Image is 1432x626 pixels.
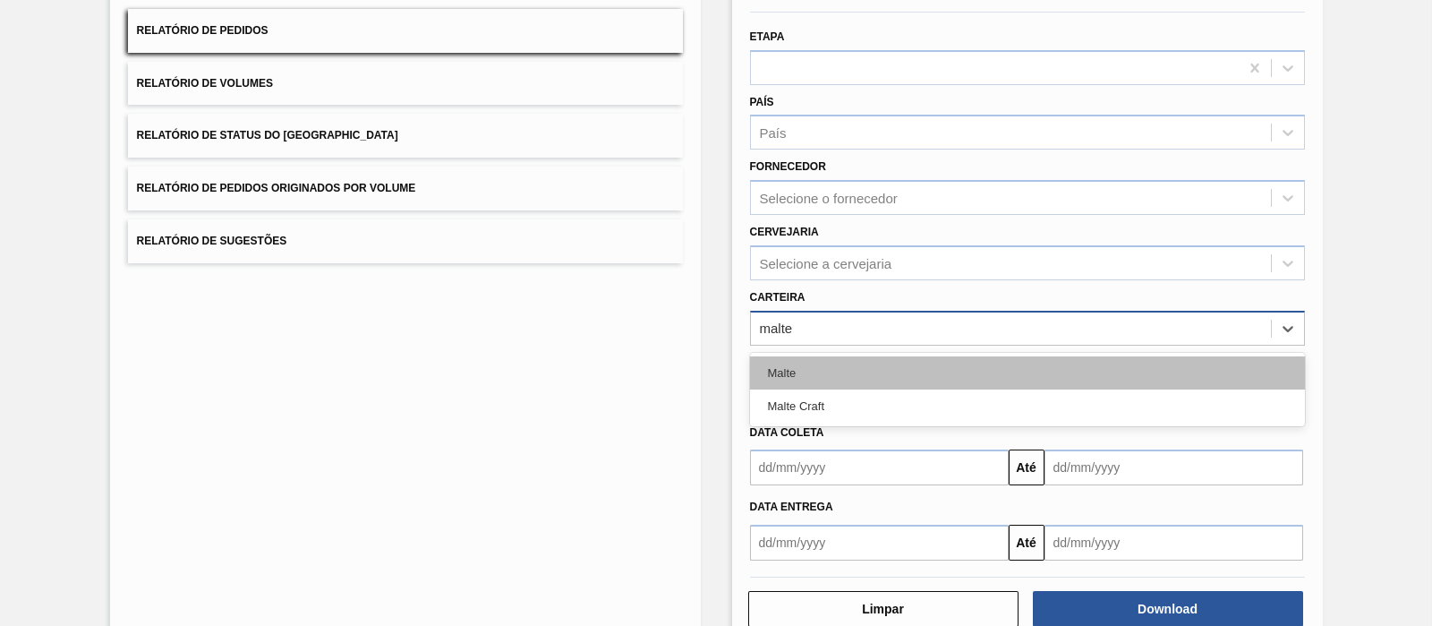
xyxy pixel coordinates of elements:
div: Malte Craft [750,390,1305,423]
span: Relatório de Status do [GEOGRAPHIC_DATA] [137,129,398,141]
button: Relatório de Volumes [128,62,683,106]
div: Selecione a cervejaria [760,255,892,270]
span: Relatório de Volumes [137,77,273,90]
label: País [750,96,774,108]
input: dd/mm/yyyy [750,525,1009,561]
div: País [760,125,787,141]
label: Cervejaria [750,226,819,238]
span: Relatório de Sugestões [137,235,287,247]
span: Relatório de Pedidos [137,24,268,37]
span: Data entrega [750,501,833,513]
label: Carteira [750,291,805,304]
button: Relatório de Status do [GEOGRAPHIC_DATA] [128,114,683,158]
label: Fornecedor [750,160,826,173]
button: Relatório de Pedidos Originados por Volume [128,167,683,210]
input: dd/mm/yyyy [1044,525,1303,561]
button: Até [1009,450,1044,485]
input: dd/mm/yyyy [750,450,1009,485]
button: Até [1009,525,1044,561]
input: dd/mm/yyyy [1044,450,1303,485]
button: Relatório de Pedidos [128,9,683,53]
button: Relatório de Sugestões [128,219,683,263]
div: Selecione o fornecedor [760,191,898,206]
label: Etapa [750,30,785,43]
span: Data coleta [750,426,824,439]
div: Malte [750,356,1305,390]
span: Relatório de Pedidos Originados por Volume [137,182,416,194]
